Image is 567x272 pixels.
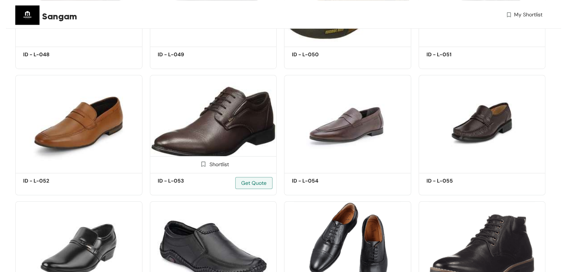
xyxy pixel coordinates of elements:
[514,11,542,19] span: My Shortlist
[198,160,229,167] div: Shortlist
[15,75,142,171] img: 9219b0a9-a45c-4f60-b9c4-ce15b588951a
[426,177,490,185] h5: ID - L-055
[158,177,221,185] h5: ID - L-053
[292,177,355,185] h5: ID - L-054
[23,177,86,185] h5: ID - L-052
[292,51,355,58] h5: ID - L-050
[15,3,40,27] img: Buyer Portal
[419,75,546,171] img: 7e1dc1b0-e7e1-471a-966e-47c15f817c99
[426,51,490,58] h5: ID - L-051
[505,11,512,19] img: wishlist
[284,75,411,171] img: 1ccf3c31-90a4-43d1-8891-ce0b269b017c
[23,51,86,58] h5: ID - L-048
[150,75,277,171] img: 814c223e-08e6-4733-a8e6-b20345199947
[235,177,273,189] button: Get Quote
[241,179,267,187] span: Get Quote
[200,161,207,168] img: Shortlist
[42,10,77,23] span: Sangam
[158,51,221,58] h5: ID - L-049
